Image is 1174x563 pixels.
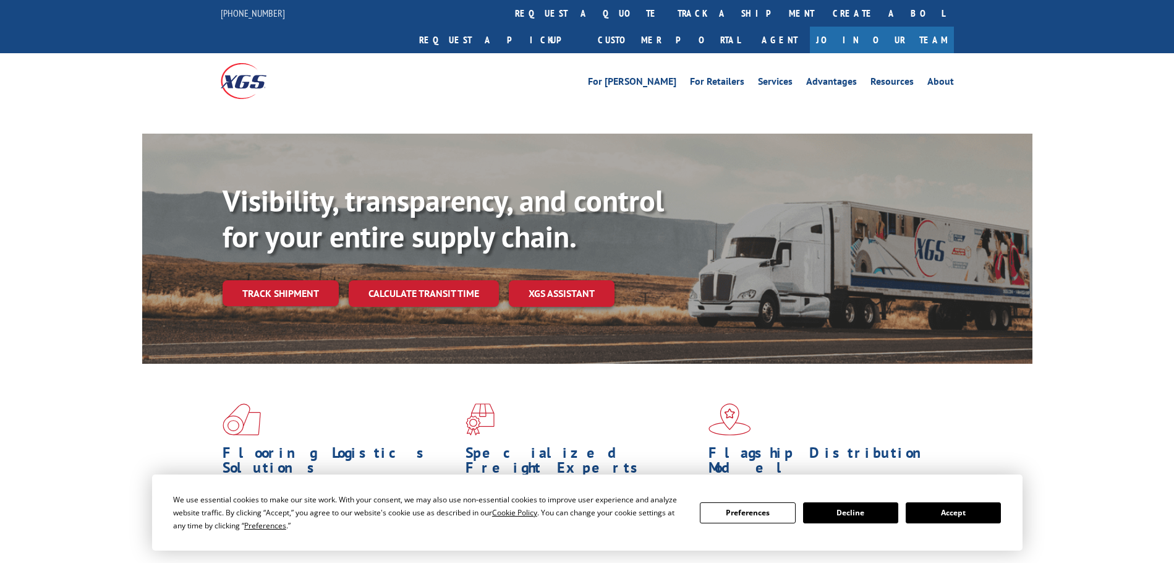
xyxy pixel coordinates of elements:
[810,27,954,53] a: Join Our Team
[758,77,793,90] a: Services
[870,77,914,90] a: Resources
[223,181,664,256] b: Visibility, transparency, and control for your entire supply chain.
[410,27,589,53] a: Request a pickup
[806,77,857,90] a: Advantages
[749,27,810,53] a: Agent
[927,77,954,90] a: About
[803,502,898,523] button: Decline
[690,77,744,90] a: For Retailers
[223,537,376,551] a: Learn More >
[708,403,751,436] img: xgs-icon-flagship-distribution-model-red
[223,403,261,436] img: xgs-icon-total-supply-chain-intelligence-red
[700,502,795,523] button: Preferences
[349,280,499,307] a: Calculate transit time
[906,502,1001,523] button: Accept
[223,280,339,306] a: Track shipment
[244,520,286,531] span: Preferences
[221,7,285,19] a: [PHONE_NUMBER]
[466,445,699,481] h1: Specialized Freight Experts
[466,403,495,436] img: xgs-icon-focused-on-flooring-red
[589,27,749,53] a: Customer Portal
[466,537,619,551] a: Learn More >
[708,445,942,481] h1: Flagship Distribution Model
[509,280,615,307] a: XGS ASSISTANT
[223,445,456,481] h1: Flooring Logistics Solutions
[492,507,537,518] span: Cookie Policy
[173,493,685,532] div: We use essential cookies to make our site work. With your consent, we may also use non-essential ...
[152,475,1023,551] div: Cookie Consent Prompt
[588,77,676,90] a: For [PERSON_NAME]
